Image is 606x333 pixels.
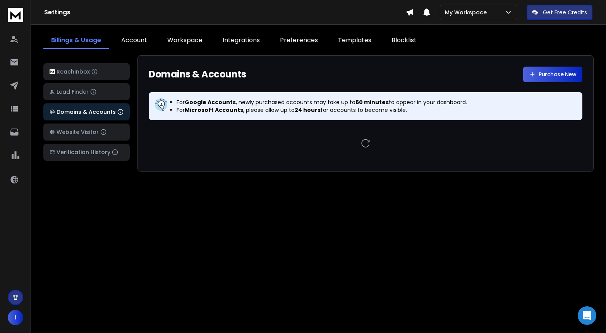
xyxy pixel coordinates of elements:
[8,310,23,325] button: I
[355,98,389,106] strong: 60 minutes
[330,33,379,49] a: Templates
[445,9,490,16] p: My Workspace
[578,306,596,325] div: Open Intercom Messenger
[543,9,587,16] p: Get Free Credits
[43,63,130,80] button: ReachInbox
[155,98,167,111] img: information
[177,98,467,106] p: For , newly purchased accounts may take up to to appear in your dashboard.
[185,98,236,106] strong: Google Accounts
[113,33,155,49] a: Account
[43,144,130,161] button: Verification History
[295,106,321,114] strong: 24 hours
[272,33,326,49] a: Preferences
[215,33,268,49] a: Integrations
[43,33,109,49] a: Billings & Usage
[527,5,592,20] button: Get Free Credits
[177,106,467,114] p: For , please allow up to for accounts to become visible.
[185,106,243,114] strong: Microsoft Accounts
[43,124,130,141] button: Website Visitor
[43,103,130,120] button: Domains & Accounts
[160,33,210,49] a: Workspace
[523,67,582,82] a: Purchase New
[384,33,424,49] a: Blocklist
[149,68,246,81] h1: Domains & Accounts
[50,69,55,74] img: logo
[43,83,130,100] button: Lead Finder
[8,8,23,22] img: logo
[44,8,406,17] h1: Settings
